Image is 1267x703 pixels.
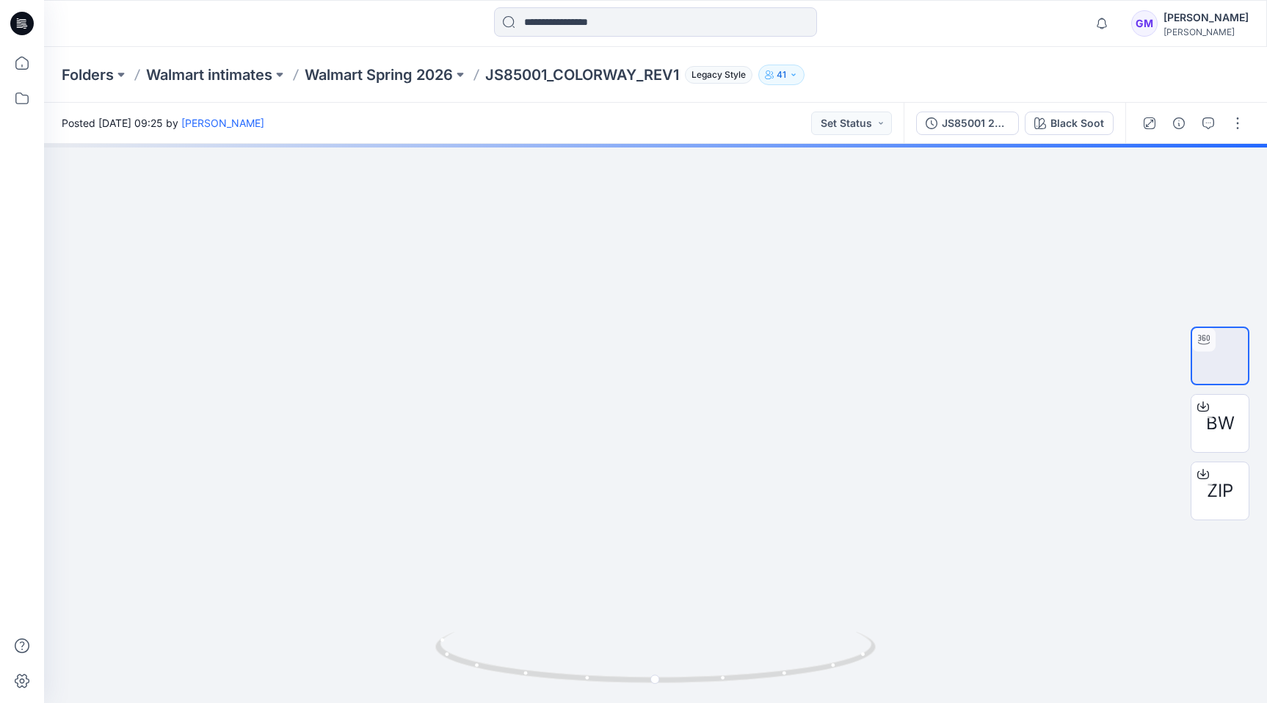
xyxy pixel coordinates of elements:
p: JS85001_COLORWAY_REV1 [485,65,679,85]
span: Legacy Style [685,66,752,84]
div: Black Soot [1050,115,1104,131]
div: [PERSON_NAME] [1163,26,1249,37]
span: BW [1206,410,1235,437]
button: Black Soot [1025,112,1114,135]
a: Walmart intimates [146,65,272,85]
span: Posted [DATE] 09:25 by [62,115,264,131]
div: JS85001 2nd Colorway [942,115,1009,131]
button: Details [1167,112,1191,135]
div: GM [1131,10,1158,37]
p: 41 [777,67,786,83]
a: Folders [62,65,114,85]
a: Walmart Spring 2026 [305,65,453,85]
a: [PERSON_NAME] [181,117,264,129]
button: Legacy Style [679,65,752,85]
button: JS85001 2nd Colorway [916,112,1019,135]
img: turntable-11-03-2025-09:27:24 [1192,328,1248,384]
span: ZIP [1207,478,1233,504]
div: [PERSON_NAME] [1163,9,1249,26]
button: 41 [758,65,805,85]
img: eyJhbGciOiJIUzI1NiIsImtpZCI6IjAiLCJzbHQiOiJzZXMiLCJ0eXAiOiJKV1QifQ.eyJkYXRhIjp7InR5cGUiOiJzdG9yYW... [368,136,943,703]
